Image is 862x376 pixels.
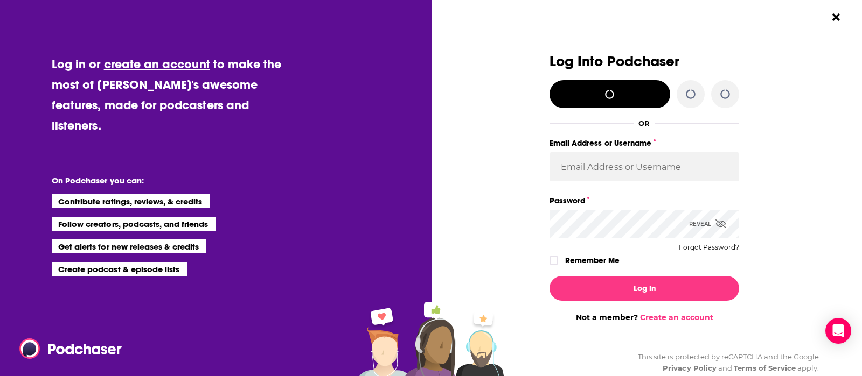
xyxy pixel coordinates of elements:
a: Privacy Policy [663,364,717,372]
label: Email Address or Username [550,136,739,150]
a: Create an account [640,313,713,322]
label: Password [550,194,739,208]
button: Log In [550,276,739,301]
li: Follow creators, podcasts, and friends [52,217,216,231]
li: On Podchaser you can: [52,175,267,186]
div: OR [638,119,650,127]
div: Not a member? [550,313,739,322]
button: Forgot Password? [679,244,739,251]
div: This site is protected by reCAPTCHA and the Google and apply. [629,351,819,374]
a: Podchaser - Follow, Share and Rate Podcasts [19,338,114,359]
img: Podchaser - Follow, Share and Rate Podcasts [19,338,123,359]
input: Email Address or Username [550,152,739,181]
div: Open Intercom Messenger [825,318,851,344]
li: Create podcast & episode lists [52,262,187,276]
a: Terms of Service [734,364,796,372]
a: create an account [104,56,210,72]
li: Get alerts for new releases & credits [52,239,206,253]
div: Reveal [689,210,726,238]
h3: Log Into Podchaser [550,54,739,69]
li: Contribute ratings, reviews, & credits [52,194,210,208]
button: Close Button [826,7,846,27]
label: Remember Me [565,253,620,267]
